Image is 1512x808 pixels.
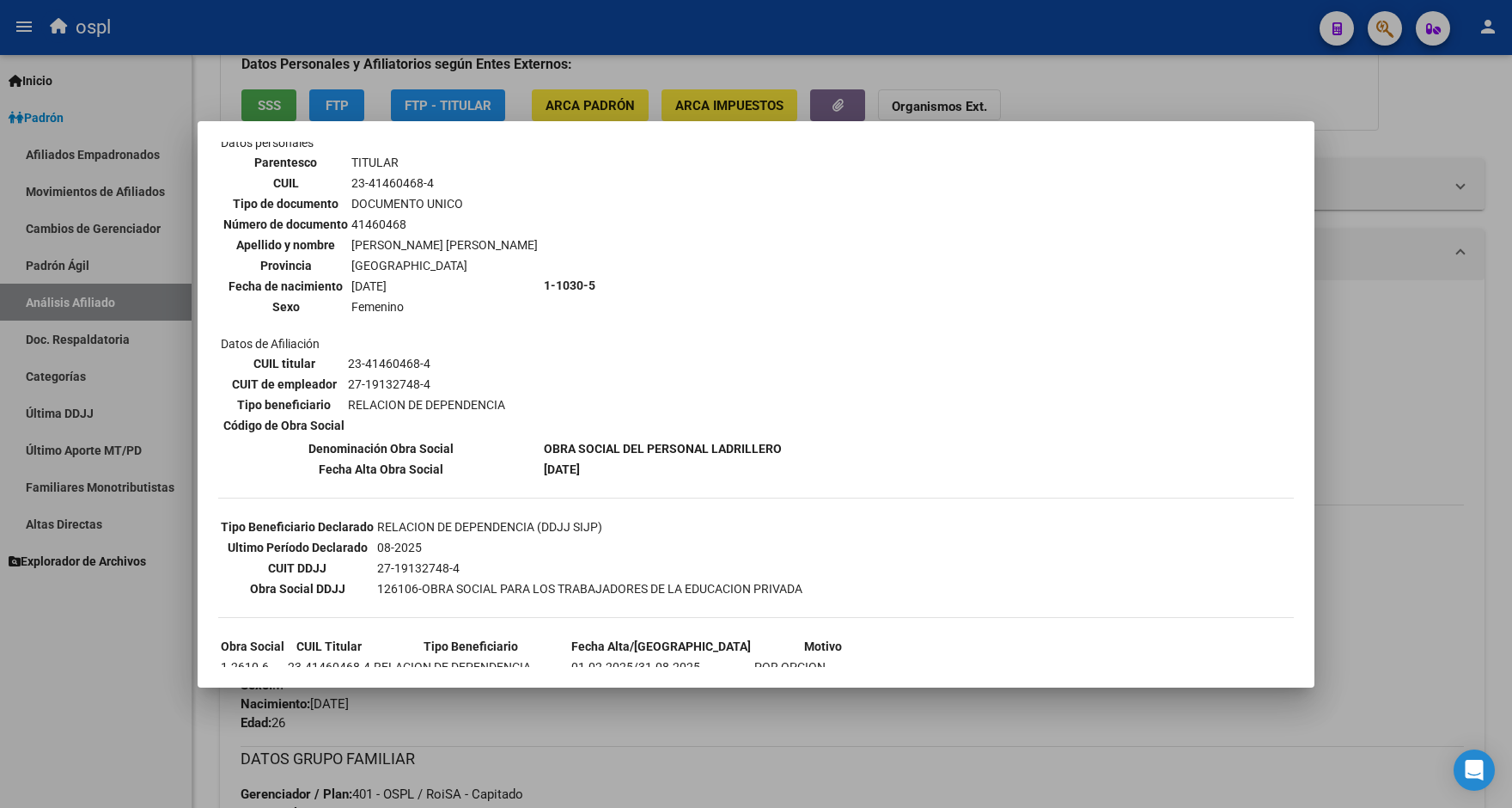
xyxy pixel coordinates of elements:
th: CUIT de empleador [223,375,345,394]
th: Tipo Beneficiario [373,637,569,656]
th: Sexo [223,297,349,316]
th: Motivo [753,637,892,656]
td: Datos personales Datos de Afiliación [220,133,541,438]
td: RELACION DE DEPENDENCIA (DDJJ SIJP) [376,517,803,536]
td: 23-41460468-4 [347,354,506,373]
th: Ultimo Período Declarado [220,538,375,557]
td: POR OPCION [753,658,892,676]
th: Obra Social DDJJ [220,579,375,598]
th: Fecha Alta/[GEOGRAPHIC_DATA] [570,637,752,656]
td: [GEOGRAPHIC_DATA] [351,256,539,275]
th: Provincia [223,256,349,275]
b: 1-1030-5 [544,279,595,292]
b: OBRA SOCIAL DEL PERSONAL LADRILLERO [544,442,782,456]
td: 41460468 [351,215,539,234]
th: Número de documento [223,215,349,234]
td: 1-2610-6 [220,658,285,676]
td: TITULAR [351,153,539,172]
td: 08-2025 [376,538,803,557]
td: RELACION DE DEPENDENCIA [373,658,569,676]
th: CUIL titular [223,354,345,373]
td: DOCUMENTO UNICO [351,194,539,213]
th: Fecha de nacimiento [223,277,349,296]
b: [DATE] [544,462,580,476]
td: 23-41460468-4 [287,658,371,676]
td: 27-19132748-4 [376,559,803,578]
th: Tipo de documento [223,194,349,213]
th: CUIL Titular [287,637,371,656]
td: Femenino [351,297,539,316]
th: Tipo beneficiario [223,395,345,414]
th: Denominación Obra Social [220,439,541,458]
th: Apellido y nombre [223,236,349,254]
td: 27-19132748-4 [347,375,506,394]
th: CUIT DDJJ [220,559,375,578]
th: Tipo Beneficiario Declarado [220,517,375,536]
td: 126106-OBRA SOCIAL PARA LOS TRABAJADORES DE LA EDUCACION PRIVADA [376,579,803,598]
td: [PERSON_NAME] [PERSON_NAME] [351,236,539,254]
th: Código de Obra Social [223,416,345,435]
th: Fecha Alta Obra Social [220,460,541,479]
td: 23-41460468-4 [351,174,539,193]
td: [DATE] [351,277,539,296]
th: Obra Social [220,637,285,656]
div: Open Intercom Messenger [1454,750,1495,791]
th: Parentesco [223,153,349,172]
td: RELACION DE DEPENDENCIA [347,395,506,414]
th: CUIL [223,174,349,193]
td: 01-02-2025/31-08-2025 [570,658,752,676]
